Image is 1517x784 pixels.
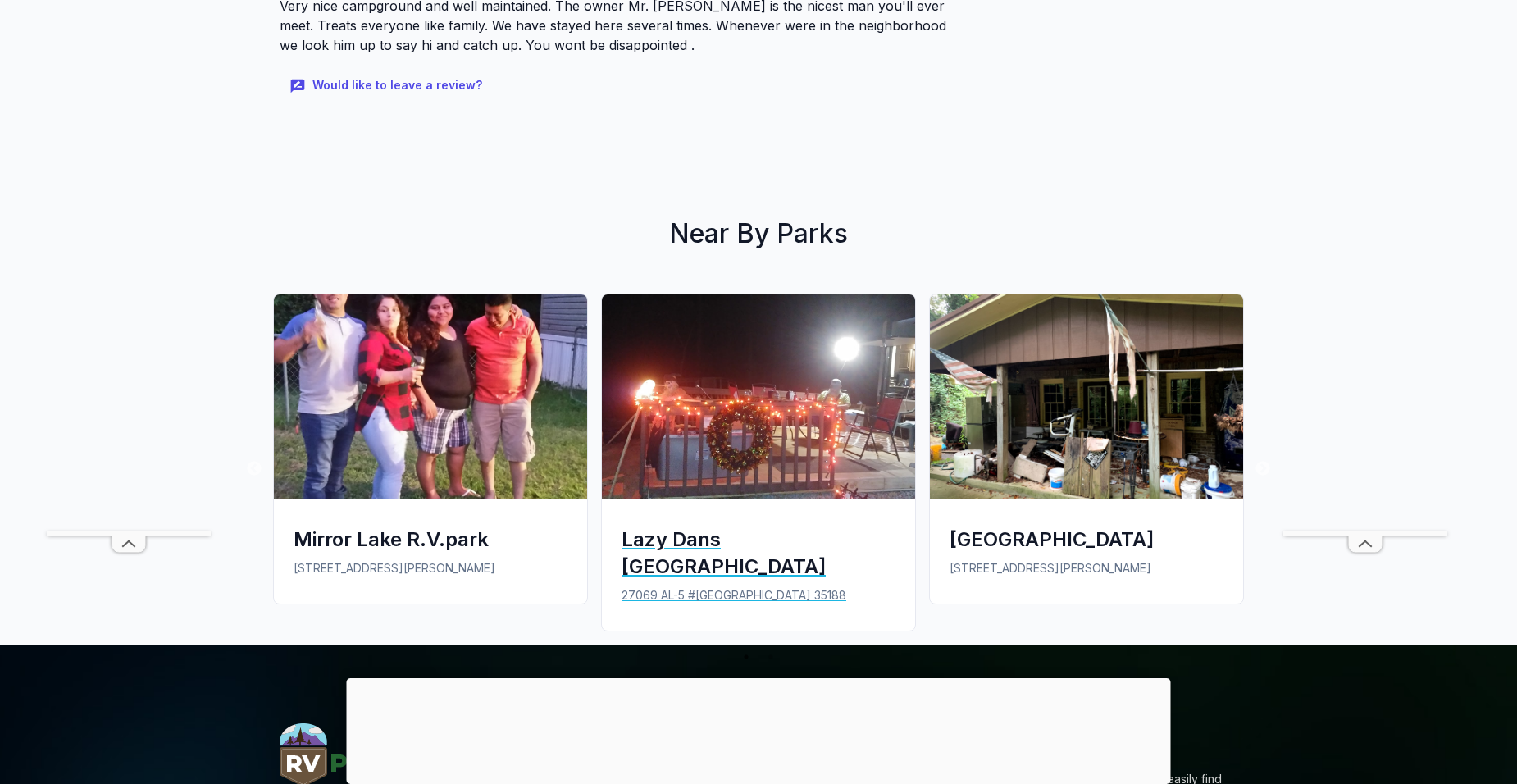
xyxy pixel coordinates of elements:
div: Lazy Dans [GEOGRAPHIC_DATA] [622,526,895,580]
img: Mirror Lake R.V.park [274,294,587,499]
p: [STREET_ADDRESS][PERSON_NAME] [294,559,567,577]
img: Candy Mountain RV Park [930,294,1243,499]
button: 1 [738,649,754,665]
a: Mirror Lake R.V.parkMirror Lake R.V.park[STREET_ADDRESS][PERSON_NAME] [266,294,594,618]
img: Lazy Dans RV Park [602,294,915,499]
button: 2 [763,649,779,665]
p: [STREET_ADDRESS][PERSON_NAME] [950,559,1223,577]
iframe: Advertisement [47,39,211,531]
iframe: Advertisement [347,678,1171,780]
a: Lazy Dans RV ParkLazy Dans [GEOGRAPHIC_DATA]27069 AL-5 #[GEOGRAPHIC_DATA] 35188 [594,294,922,645]
div: Mirror Lake R.V.park [294,526,567,553]
button: Would like to leave a review? [280,68,495,103]
h2: Near By Parks [266,214,1250,253]
button: Previous [246,461,262,477]
a: Candy Mountain RV Park[GEOGRAPHIC_DATA][STREET_ADDRESS][PERSON_NAME] [922,294,1250,618]
div: [GEOGRAPHIC_DATA] [950,526,1223,553]
button: Next [1255,461,1271,477]
p: 27069 AL-5 #[GEOGRAPHIC_DATA] 35188 [622,586,895,604]
iframe: Advertisement [1283,39,1447,531]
